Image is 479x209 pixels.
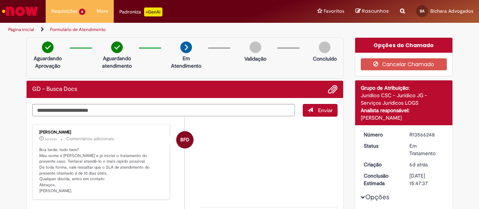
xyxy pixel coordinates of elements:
div: [PERSON_NAME] [361,114,447,122]
div: R13566248 [409,131,444,138]
textarea: Digite sua mensagem aqui... [32,104,295,116]
a: Rascunhos [356,8,389,15]
img: img-circle-grey.png [319,42,330,53]
p: Concluído [313,55,337,62]
span: More [97,7,108,15]
time: 25/09/2025 11:47:34 [409,161,428,168]
ul: Trilhas de página [6,23,314,37]
div: Opções do Chamado [355,38,453,53]
button: Adicionar anexos [328,84,338,94]
div: Jurídico CSC - Jurídico JG - Serviços Jurídicos LOGS [361,92,447,107]
small: Comentários adicionais [66,136,114,142]
button: Enviar [303,104,338,117]
div: Beatriz Florio De Jesus [176,131,193,148]
div: [PERSON_NAME] [39,130,164,135]
span: BA [420,9,424,13]
span: 6d atrás [409,161,428,168]
span: 6d atrás [45,137,57,141]
p: Em Atendimento [168,55,204,70]
span: 6 [79,9,85,15]
div: Em Tratamento [409,142,444,157]
span: Favoritos [324,7,344,15]
p: Aguardando Aprovação [30,55,66,70]
p: +GenAi [144,7,162,16]
div: Grupo de Atribuição: [361,84,447,92]
img: arrow-next.png [180,42,192,53]
span: Rascunhos [362,7,389,15]
a: Página inicial [8,27,34,33]
span: BFD [180,131,189,149]
img: check-circle-green.png [42,42,54,53]
dt: Criação [358,161,404,168]
dt: Número [358,131,404,138]
img: check-circle-green.png [111,42,123,53]
div: 25/09/2025 11:47:34 [409,161,444,168]
img: ServiceNow [1,4,39,19]
button: Cancelar Chamado [361,58,447,70]
dt: Status [358,142,404,150]
span: Enviar [318,107,333,114]
div: [DATE] 15:47:37 [409,172,444,187]
p: Aguardando atendimento [99,55,135,70]
a: Formulário de Atendimento [50,27,106,33]
div: Padroniza [119,7,162,16]
p: Boa tarde, tudo bem? Meu nome é [PERSON_NAME] e já iniciei o tratamento do presente caso. Tentare... [39,147,164,194]
p: Validação [244,55,266,62]
dt: Conclusão Estimada [358,172,404,187]
time: 25/09/2025 14:31:11 [45,137,57,141]
img: img-circle-grey.png [250,42,261,53]
div: Analista responsável: [361,107,447,114]
span: Requisições [51,7,77,15]
h2: GD - Busca Docs Histórico de tíquete [32,86,77,93]
span: Bichara Advogados [430,8,473,14]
